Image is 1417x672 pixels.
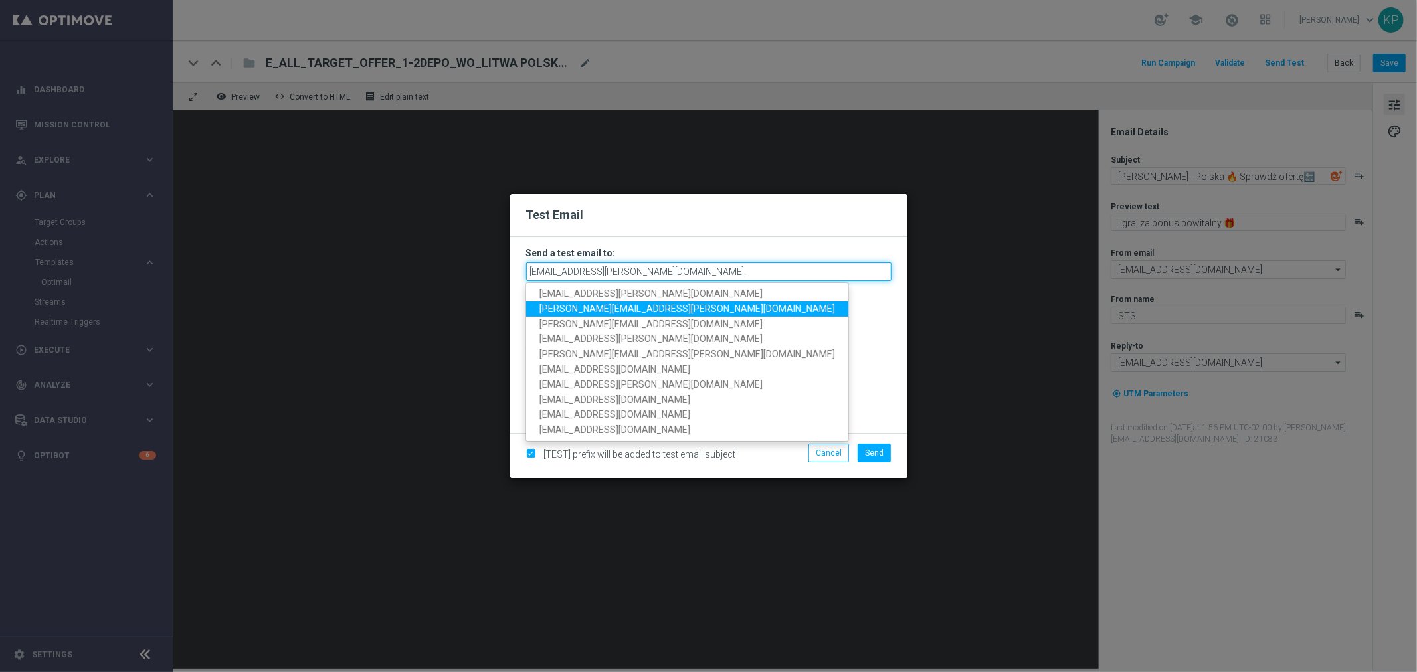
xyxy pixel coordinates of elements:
[526,331,848,347] a: [EMAIL_ADDRESS][PERSON_NAME][DOMAIN_NAME]
[526,247,892,259] h3: Send a test email to:
[539,364,690,375] span: [EMAIL_ADDRESS][DOMAIN_NAME]
[526,316,848,331] a: [PERSON_NAME][EMAIL_ADDRESS][DOMAIN_NAME]
[808,444,849,462] button: Cancel
[526,392,848,407] a: [EMAIL_ADDRESS][DOMAIN_NAME]
[539,288,763,299] span: [EMAIL_ADDRESS][PERSON_NAME][DOMAIN_NAME]
[526,301,848,317] a: [PERSON_NAME][EMAIL_ADDRESS][PERSON_NAME][DOMAIN_NAME]
[526,207,892,223] h2: Test Email
[539,424,690,435] span: [EMAIL_ADDRESS][DOMAIN_NAME]
[526,362,848,377] a: [EMAIL_ADDRESS][DOMAIN_NAME]
[539,394,690,404] span: [EMAIL_ADDRESS][DOMAIN_NAME]
[539,379,763,390] span: [EMAIL_ADDRESS][PERSON_NAME][DOMAIN_NAME]
[526,347,848,362] a: [PERSON_NAME][EMAIL_ADDRESS][PERSON_NAME][DOMAIN_NAME]
[865,448,884,458] span: Send
[526,377,848,392] a: [EMAIL_ADDRESS][PERSON_NAME][DOMAIN_NAME]
[539,303,835,314] span: [PERSON_NAME][EMAIL_ADDRESS][PERSON_NAME][DOMAIN_NAME]
[526,407,848,422] a: [EMAIL_ADDRESS][DOMAIN_NAME]
[526,422,848,438] a: [EMAIL_ADDRESS][DOMAIN_NAME]
[539,349,835,359] span: [PERSON_NAME][EMAIL_ADDRESS][PERSON_NAME][DOMAIN_NAME]
[539,318,763,329] span: [PERSON_NAME][EMAIL_ADDRESS][DOMAIN_NAME]
[526,286,848,301] a: [EMAIL_ADDRESS][PERSON_NAME][DOMAIN_NAME]
[539,333,763,344] span: [EMAIL_ADDRESS][PERSON_NAME][DOMAIN_NAME]
[539,409,690,420] span: [EMAIL_ADDRESS][DOMAIN_NAME]
[544,449,736,460] span: [TEST] prefix will be added to test email subject
[858,444,891,462] button: Send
